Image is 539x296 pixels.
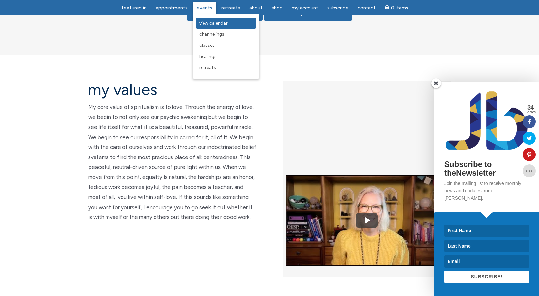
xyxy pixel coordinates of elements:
i: Cart [385,5,391,11]
a: Retreats [218,2,244,14]
p: My core value of spiritualism is to love. Through the energy of love, we begin to not only see ou... [88,102,256,222]
a: Retreats [196,62,256,73]
a: My Account [288,2,322,14]
span: Appointments [156,5,188,11]
span: Shop [272,5,283,11]
span: View Calendar [199,20,228,26]
span: featured in [122,5,147,11]
img: YouTube video [286,160,447,281]
span: Subscribe [327,5,349,11]
p: Join the mailing list to receive monthly news and updates from [PERSON_NAME]. [444,180,529,202]
a: Classes [196,40,256,51]
span: Classes [199,43,215,48]
h2: Subscribe to theNewsletter [444,160,529,177]
a: View Calendar [196,18,256,29]
span: Retreats [221,5,240,11]
span: About [249,5,263,11]
input: First Name [444,225,529,237]
a: Appointments [152,2,191,14]
a: Contact [354,2,380,14]
a: About [245,2,267,14]
a: Cart0 items [381,1,412,14]
a: Subscribe [323,2,352,14]
span: Channelings [199,31,224,37]
a: Events [193,2,216,14]
input: Email [444,255,529,268]
span: SUBSCRIBE! [471,274,502,279]
span: Contact [358,5,376,11]
a: featured in [118,2,151,14]
a: Shop [268,2,286,14]
button: SUBSCRIBE! [444,271,529,283]
a: Channelings [196,29,256,40]
span: Events [197,5,212,11]
input: Last Name [444,240,529,252]
a: Healings [196,51,256,62]
span: Healings [199,54,217,59]
span: Retreats [199,65,216,70]
h2: my values [88,81,256,98]
span: My Account [292,5,318,11]
span: 34 [525,105,536,111]
span: 0 items [391,6,408,10]
span: Shares [525,111,536,114]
